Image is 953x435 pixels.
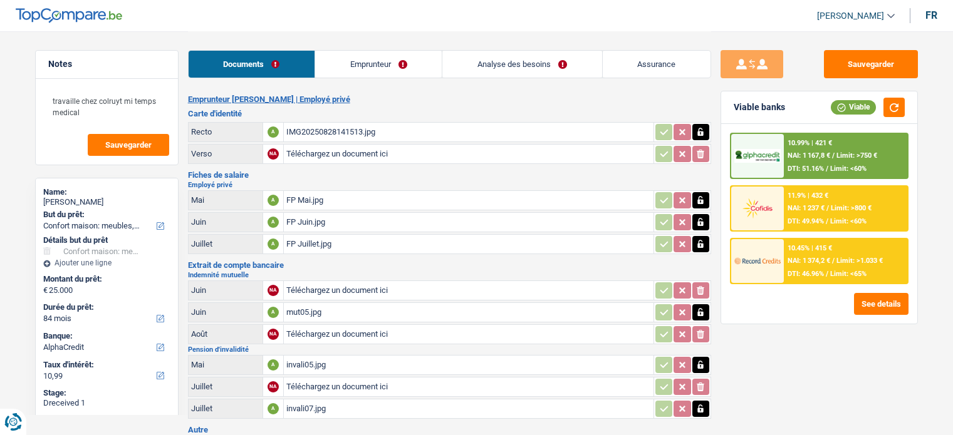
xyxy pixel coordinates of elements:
div: Status: [43,414,170,424]
div: NA [268,381,279,392]
div: FP Juin.jpg [286,213,651,232]
button: Sauvegarder [824,50,918,78]
div: 11.9% | 432 € [788,192,828,200]
h2: Pension d'invalidité [188,346,711,353]
span: DTI: 49.94% [788,217,824,225]
span: Sauvegarder [105,141,152,149]
span: NAI: 1 374,2 € [788,257,830,265]
div: 10.99% | 421 € [788,139,832,147]
div: A [268,195,279,206]
label: But du prêt: [43,210,168,220]
h3: Carte d'identité [188,110,711,118]
div: A [268,238,279,250]
button: See details [854,293,909,315]
div: Détails but du prêt [43,235,170,245]
span: / [826,270,828,278]
img: Cofidis [734,197,781,220]
div: Viable banks [734,102,785,113]
div: Ajouter une ligne [43,258,170,267]
div: Juillet [191,404,260,413]
img: Record Credits [734,249,781,272]
span: / [832,257,835,265]
div: Juin [191,217,260,227]
div: Août [191,329,260,339]
span: Limit: <60% [830,165,867,173]
div: 10.45% | 415 € [788,244,832,252]
div: NA [268,329,279,340]
div: Viable [831,100,876,114]
a: [PERSON_NAME] [807,6,895,26]
a: Documents [189,51,315,78]
img: TopCompare Logo [16,8,122,23]
div: FP Juillet.jpg [286,235,651,253]
div: NA [268,285,279,296]
div: Mai [191,360,260,369]
span: Limit: <60% [830,217,867,225]
div: Verso [191,149,260,158]
span: € [43,285,48,295]
h2: Indemnité mutuelle [188,272,711,279]
div: [PERSON_NAME] [43,197,170,207]
h2: Emprunteur [PERSON_NAME] | Employé privé [188,95,711,105]
h3: Fiches de salaire [188,171,711,179]
span: Limit: >750 € [836,151,877,160]
div: Dreceived 1 [43,398,170,408]
div: NA [268,148,279,160]
h2: Employé privé [188,182,711,188]
span: / [832,151,835,160]
label: Durée du prêt: [43,302,168,312]
div: fr [925,9,937,21]
div: Name: [43,187,170,197]
span: / [826,217,828,225]
div: A [268,359,279,371]
div: A [268,217,279,228]
a: Assurance [603,51,711,78]
div: Juillet [191,239,260,248]
span: Limit: >1.033 € [836,257,883,265]
img: AlphaCredit [734,149,781,163]
div: A [268,307,279,318]
span: Limit: >800 € [831,204,872,212]
label: Montant du prêt: [43,274,168,284]
div: Mai [191,195,260,205]
div: A [268,403,279,414]
h3: Extrait de compte bancaire [188,261,711,269]
div: mut05.jpg [286,303,651,322]
button: Sauvegarder [88,134,169,156]
div: invali07.jpg [286,399,651,418]
span: / [826,165,828,173]
div: FP Mai.jpg [286,191,651,210]
div: Juin [191,285,260,295]
a: Analyse des besoins [442,51,601,78]
div: Recto [191,127,260,136]
span: NAI: 1 237 € [788,204,825,212]
a: Emprunteur [315,51,442,78]
span: DTI: 51.16% [788,165,824,173]
h5: Notes [48,59,165,69]
div: A [268,126,279,138]
span: NAI: 1 167,8 € [788,151,830,160]
div: Stage: [43,388,170,398]
span: / [826,204,829,212]
span: DTI: 46.96% [788,270,824,278]
div: invali05.jpg [286,356,651,374]
span: [PERSON_NAME] [817,11,884,21]
div: Juillet [191,382,260,391]
span: Limit: <65% [830,270,867,278]
div: IMG20250828141513.jpg [286,123,651,141]
h3: Autre [188,426,711,434]
div: Juin [191,307,260,317]
label: Banque: [43,331,168,341]
label: Taux d'intérêt: [43,360,168,370]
